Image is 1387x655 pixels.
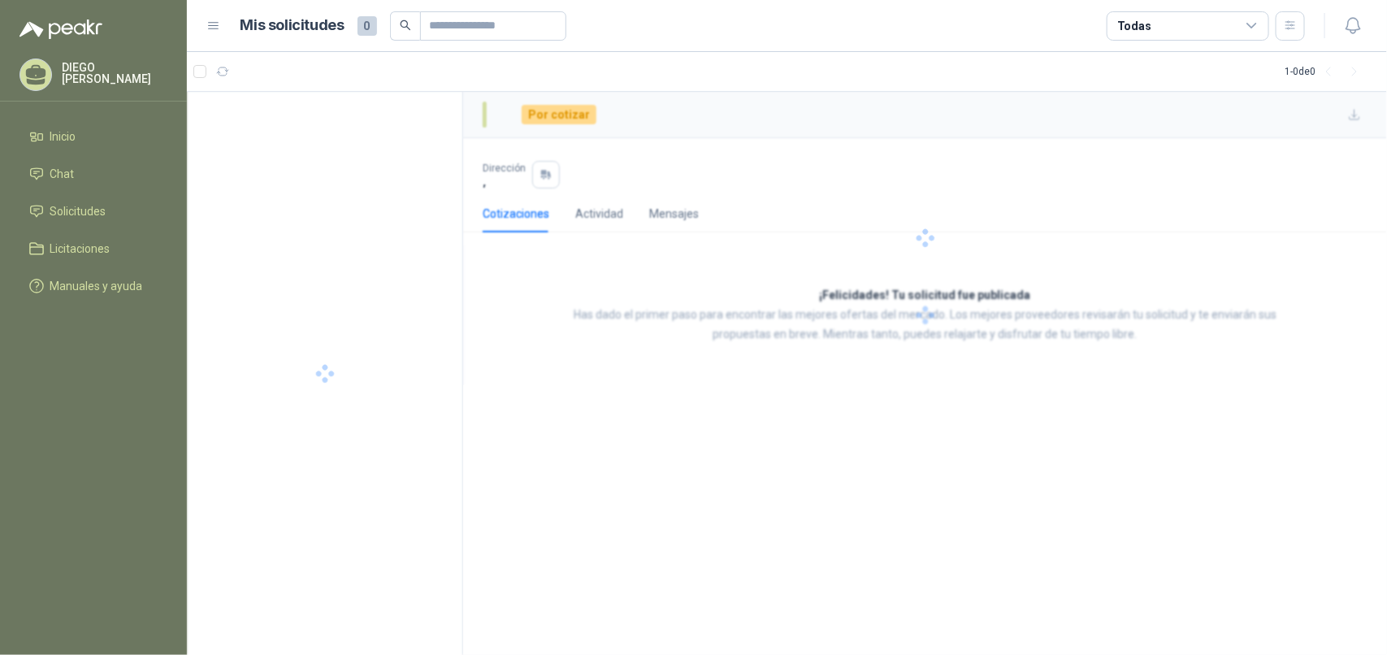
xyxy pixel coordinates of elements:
[50,277,143,295] span: Manuales y ayuda
[358,16,377,36] span: 0
[50,240,111,258] span: Licitaciones
[1285,59,1367,85] div: 1 - 0 de 0
[20,158,167,189] a: Chat
[50,202,106,220] span: Solicitudes
[20,20,102,39] img: Logo peakr
[20,121,167,152] a: Inicio
[400,20,411,31] span: search
[62,62,167,85] p: DIEGO [PERSON_NAME]
[241,14,345,37] h1: Mis solicitudes
[50,165,75,183] span: Chat
[20,233,167,264] a: Licitaciones
[20,271,167,301] a: Manuales y ayuda
[50,128,76,145] span: Inicio
[1117,17,1151,35] div: Todas
[20,196,167,227] a: Solicitudes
